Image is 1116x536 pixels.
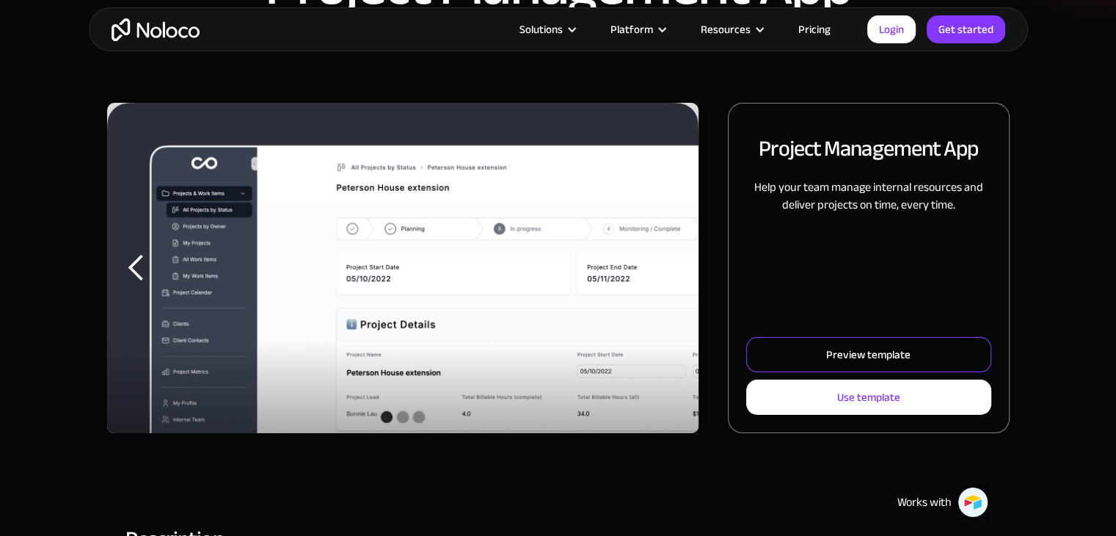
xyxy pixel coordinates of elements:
div: previous slide [107,103,166,433]
div: Resources [682,20,780,39]
div: Show slide 3 of 3 [413,411,425,423]
div: Solutions [501,20,592,39]
div: Use template [837,388,900,407]
div: Platform [610,20,653,39]
div: Show slide 2 of 3 [397,411,409,423]
a: home [112,18,200,41]
div: next slide [640,103,699,433]
div: Platform [592,20,682,39]
div: 1 of 3 [107,103,699,433]
div: carousel [107,103,699,433]
div: Show slide 1 of 3 [381,411,393,423]
a: Use template [746,380,991,415]
p: Help your team manage internal resources and deliver projects on time, every time. [746,178,991,214]
div: Works with [897,493,952,511]
div: Preview template [826,345,911,364]
a: Pricing [780,20,849,39]
img: Airtable [958,487,988,518]
a: Get started [927,15,1005,43]
div: Resources [701,20,751,39]
h2: Project Management App [759,133,978,164]
div: Solutions [519,20,563,39]
a: Preview template [746,337,991,372]
a: Login [867,15,916,43]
